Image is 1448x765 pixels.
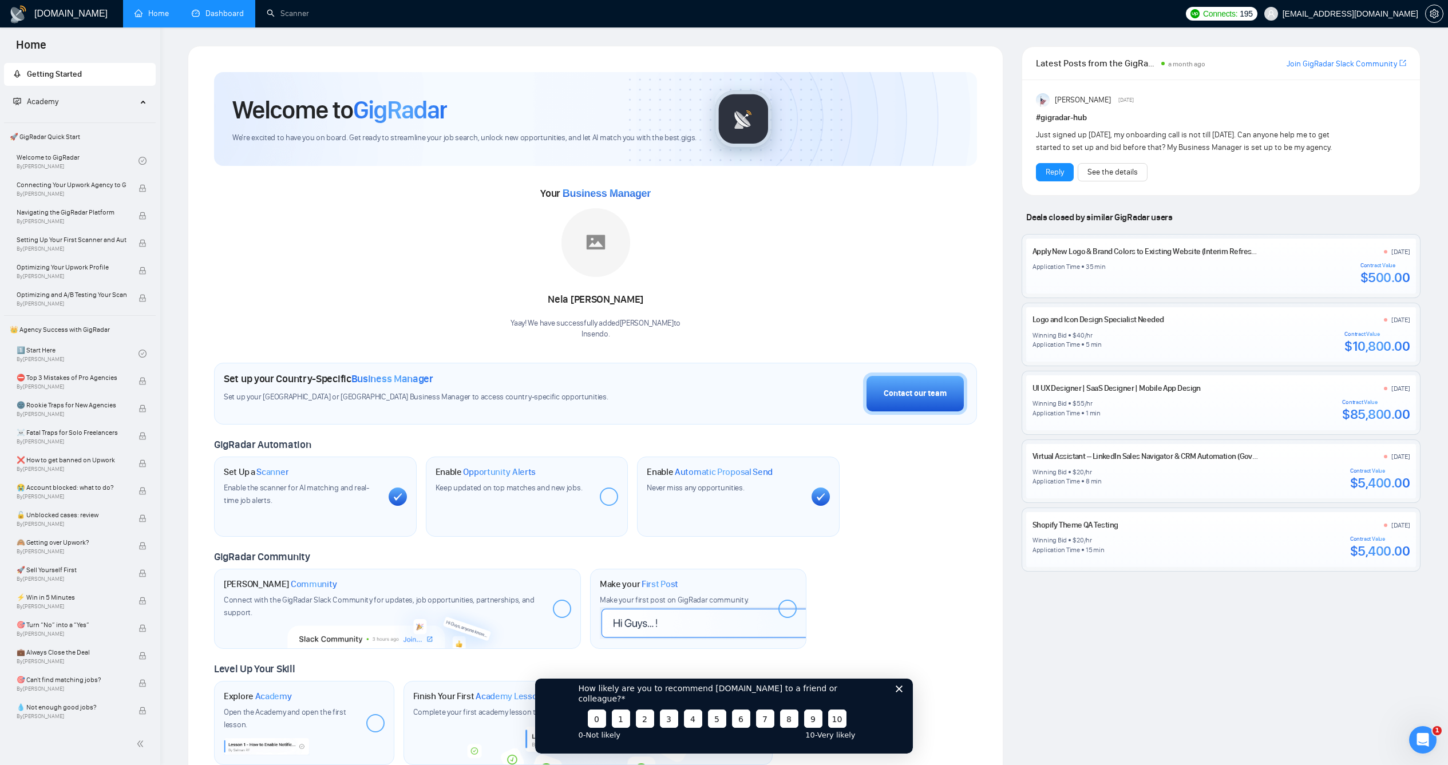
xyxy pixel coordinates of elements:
[1073,536,1077,545] div: $
[647,483,744,493] span: Never miss any opportunities.
[1032,409,1080,418] div: Application Time
[1433,726,1442,735] span: 1
[1344,338,1410,355] div: $10,800.00
[136,738,148,750] span: double-left
[535,679,913,754] iframe: Survey from GigRadar.io
[139,267,147,275] span: lock
[17,289,126,300] span: Optimizing and A/B Testing Your Scanner for Better Results
[600,578,678,590] h1: Make your
[224,691,292,702] h1: Explore
[17,273,126,280] span: By [PERSON_NAME]
[1077,536,1084,545] div: 20
[863,372,967,415] button: Contact our team
[224,483,369,505] span: Enable the scanner for AI matching and real-time job alerts.
[511,329,681,340] p: Insendo .
[17,218,126,225] span: By [PERSON_NAME]
[139,432,147,440] span: lock
[1425,5,1443,23] button: setting
[255,691,292,702] span: Academy
[463,466,536,478] span: Opportunity Alerts
[1118,95,1134,105] span: [DATE]
[1086,340,1102,349] div: 5 min
[134,9,169,18] a: homeHome
[1077,331,1085,340] div: 40
[267,9,309,18] a: searchScanner
[1350,542,1410,560] div: $5,400.00
[17,713,126,720] span: By [PERSON_NAME]
[563,188,651,199] span: Business Manager
[459,727,717,765] img: academy-bg.png
[139,212,147,220] span: lock
[139,652,147,660] span: lock
[1032,536,1067,545] div: Winning Bid
[1032,545,1080,554] div: Application Time
[17,548,126,555] span: By [PERSON_NAME]
[232,133,697,144] span: We're excited to have you on board. Get ready to streamline your job search, unlock new opportuni...
[17,399,126,411] span: 🌚 Rookie Traps for New Agencies
[1085,399,1093,408] div: /hr
[1055,94,1111,106] span: [PERSON_NAME]
[17,647,126,658] span: 💼 Always Close the Deal
[17,383,126,390] span: By [PERSON_NAME]
[1073,399,1077,408] div: $
[1391,384,1410,393] div: [DATE]
[1391,247,1410,256] div: [DATE]
[1391,521,1410,530] div: [DATE]
[139,405,147,413] span: lock
[13,97,21,105] span: fund-projection-screen
[17,438,126,445] span: By [PERSON_NAME]
[224,578,337,590] h1: [PERSON_NAME]
[17,674,126,685] span: 🎯 Can't find matching jobs?
[17,245,126,252] span: By [PERSON_NAME]
[17,341,139,366] a: 1️⃣ Start HereBy[PERSON_NAME]
[288,596,507,648] img: slackcommunity-bg.png
[476,691,542,702] span: Academy Lesson
[1342,406,1410,423] div: $85,800.00
[1399,58,1406,68] span: export
[351,372,433,385] span: Business Manager
[139,707,147,715] span: lock
[1032,383,1201,393] a: UI UX Designer | SaaS Designer | Mobile App Design
[600,595,749,605] span: Make your first post on GigRadar community.
[1425,9,1443,18] a: setting
[1287,58,1397,70] a: Join GigRadar Slack Community
[1240,7,1252,20] span: 195
[291,578,337,590] span: Community
[17,619,126,631] span: 🎯 Turn “No” into a “Yes”
[27,97,58,106] span: Academy
[1032,520,1118,530] a: Shopify Theme QA Testing
[715,90,772,148] img: gigradar-logo.png
[17,603,126,610] span: By [PERSON_NAME]
[17,411,126,418] span: By [PERSON_NAME]
[1350,474,1410,491] div: $5,400.00
[256,466,288,478] span: Scanner
[436,466,536,478] h1: Enable
[413,707,722,717] span: Complete your first academy lesson to start building your skills and unlock new opportunities.
[224,372,433,385] h1: Set up your Country-Specific
[139,239,147,247] span: lock
[1203,7,1237,20] span: Connects:
[1084,467,1092,477] div: /hr
[1022,207,1177,227] span: Deals closed by similar GigRadar users
[17,234,126,245] span: Setting Up Your First Scanner and Auto-Bidder
[1073,467,1077,477] div: $
[1084,536,1092,545] div: /hr
[1350,467,1410,474] div: Contract Value
[1032,331,1067,340] div: Winning Bid
[139,350,147,358] span: check-circle
[17,148,139,173] a: Welcome to GigRadarBy[PERSON_NAME]
[214,663,295,675] span: Level Up Your Skill
[139,514,147,522] span: lock
[17,576,126,582] span: By [PERSON_NAME]
[224,392,670,403] span: Set up your [GEOGRAPHIC_DATA] or [GEOGRAPHIC_DATA] Business Manager to access country-specific op...
[27,69,82,79] span: Getting Started
[1168,60,1205,68] span: a month ago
